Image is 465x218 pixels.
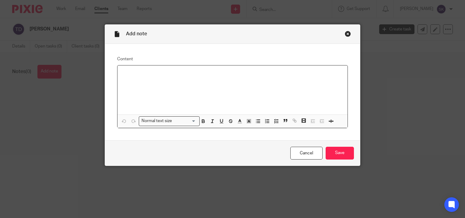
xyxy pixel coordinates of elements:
div: Close this dialog window [345,31,351,37]
label: Content [117,56,348,62]
input: Search for option [174,118,196,124]
span: Add note [126,31,147,36]
div: Search for option [139,116,200,126]
input: Save [326,147,354,160]
span: Normal text size [140,118,173,124]
a: Cancel [290,147,323,160]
